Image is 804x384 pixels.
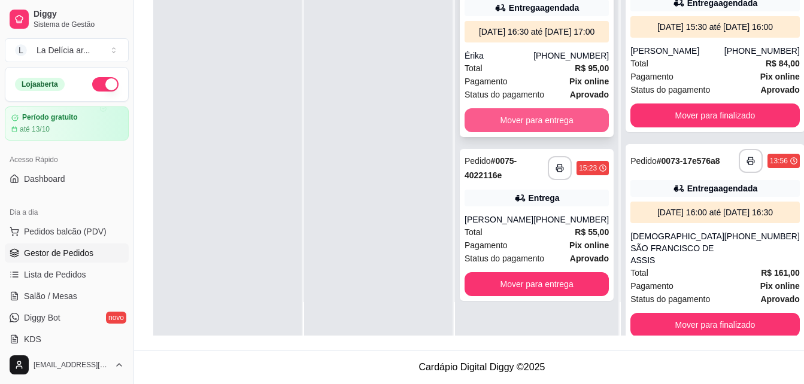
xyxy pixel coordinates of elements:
span: Pagamento [630,70,673,83]
button: Mover para finalizado [630,313,800,337]
div: [PERSON_NAME] [465,214,533,225]
button: Mover para entrega [465,272,609,296]
span: Pagamento [465,239,508,252]
strong: aprovado [760,294,799,304]
div: [PHONE_NUMBER] [533,214,609,225]
strong: # 0073-17e576a8 [657,156,720,166]
span: Lista de Pedidos [24,269,86,281]
a: Período gratuitoaté 13/10 [5,106,129,141]
a: Diggy Botnovo [5,308,129,327]
strong: R$ 84,00 [766,59,800,68]
div: Entrega agendada [509,2,579,14]
button: Alterar Status [92,77,119,92]
button: Mover para entrega [465,108,609,132]
span: Status do pagamento [630,292,710,306]
span: Status do pagamento [465,88,544,101]
span: Total [630,266,648,279]
span: Pagamento [630,279,673,292]
a: DiggySistema de Gestão [5,5,129,33]
article: Período gratuito [22,113,78,122]
div: Entrega [529,192,560,204]
span: Sistema de Gestão [34,20,124,29]
span: [EMAIL_ADDRESS][DOMAIN_NAME] [34,360,110,370]
div: Acesso Rápido [5,150,129,169]
span: Pedidos balcão (PDV) [24,225,107,237]
div: [DATE] 16:00 até [DATE] 16:30 [635,206,795,218]
article: até 13/10 [20,124,50,134]
span: Gestor de Pedidos [24,247,93,259]
a: Salão / Mesas [5,287,129,306]
div: La Delícia ar ... [37,44,90,56]
span: Salão / Mesas [24,290,77,302]
div: Dia a dia [5,203,129,222]
span: Pagamento [465,75,508,88]
div: [PHONE_NUMBER] [724,45,800,57]
button: Pedidos balcão (PDV) [5,222,129,241]
strong: Pix online [760,281,800,291]
button: Select a team [5,38,129,62]
a: KDS [5,330,129,349]
strong: Pix online [569,240,609,250]
span: Total [465,225,483,239]
strong: R$ 95,00 [575,63,609,73]
strong: aprovado [760,85,799,95]
span: Diggy [34,9,124,20]
span: KDS [24,333,41,345]
span: Dashboard [24,173,65,185]
strong: # 0075-4022116e [465,156,517,180]
a: Lista de Pedidos [5,265,129,284]
span: Total [465,62,483,75]
div: [DATE] 16:30 até [DATE] 17:00 [469,26,604,38]
span: Pedido [630,156,657,166]
div: [DATE] 15:30 até [DATE] 16:00 [635,21,795,33]
strong: R$ 55,00 [575,227,609,237]
span: Status do pagamento [630,83,710,96]
strong: Pix online [760,72,800,81]
a: Dashboard [5,169,129,188]
div: [PHONE_NUMBER] [724,230,800,266]
span: Total [630,57,648,70]
div: [DEMOGRAPHIC_DATA] SÃO FRANCISCO DE ASSIS [630,230,724,266]
span: Status do pagamento [465,252,544,265]
span: Pedido [465,156,491,166]
div: 13:56 [770,156,788,166]
div: Entrega agendada [687,182,757,194]
div: [PHONE_NUMBER] [533,50,609,62]
div: Érika [465,50,533,62]
a: Gestor de Pedidos [5,243,129,263]
div: 15:23 [579,163,597,173]
div: [PERSON_NAME] [630,45,724,57]
div: Loja aberta [15,78,65,91]
strong: aprovado [570,254,609,263]
strong: Pix online [569,77,609,86]
span: L [15,44,27,56]
button: [EMAIL_ADDRESS][DOMAIN_NAME] [5,351,129,379]
span: Diggy Bot [24,312,60,324]
strong: R$ 161,00 [761,268,800,278]
button: Mover para finalizado [630,103,800,127]
strong: aprovado [570,90,609,99]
